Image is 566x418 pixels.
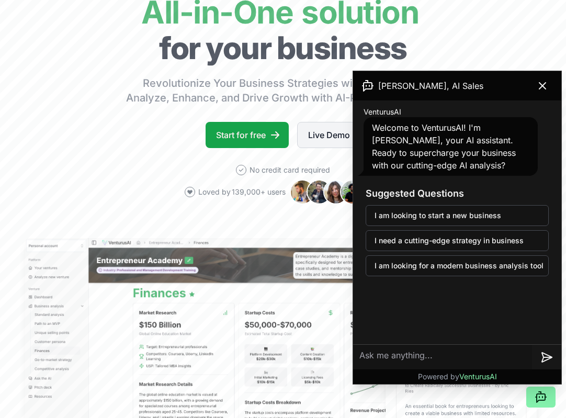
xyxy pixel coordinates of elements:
[323,179,348,205] img: Avatar 3
[366,186,549,201] h3: Suggested Questions
[340,179,365,205] img: Avatar 4
[206,122,289,148] a: Start for free
[307,179,332,205] img: Avatar 2
[372,122,516,171] span: Welcome to VenturusAI! I'm [PERSON_NAME], your AI assistant. Ready to supercharge your business w...
[459,372,497,381] span: VenturusAI
[366,230,549,251] button: I need a cutting-edge strategy in business
[366,255,549,276] button: I am looking for a modern business analysis tool
[366,205,549,226] button: I am looking to start a new business
[378,80,483,92] span: [PERSON_NAME], AI Sales
[364,107,401,117] span: VenturusAI
[290,179,315,205] img: Avatar 1
[418,371,497,382] p: Powered by
[297,122,361,148] a: Live Demo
